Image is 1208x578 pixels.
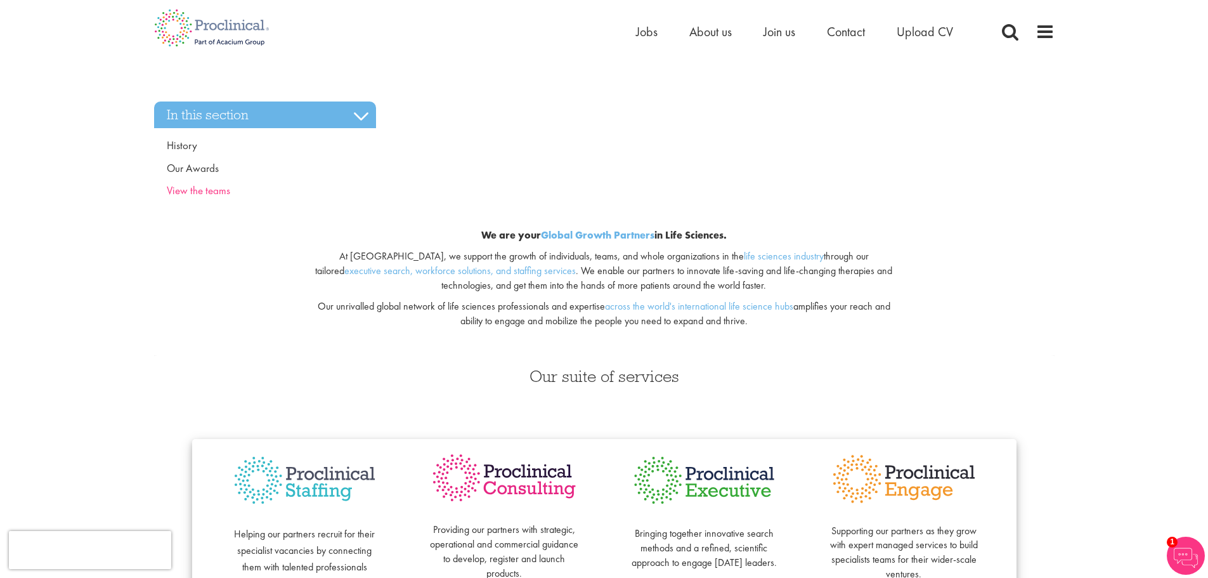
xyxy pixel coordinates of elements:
span: View the teams [167,183,230,197]
img: Proclinical Consulting [430,452,579,504]
p: At [GEOGRAPHIC_DATA], we support the growth of individuals, teams, and whole organizations in the... [307,249,901,293]
a: Upload CV [897,23,953,40]
img: Proclinical Staffing [230,452,379,509]
a: across the world's international life science hubs [605,299,793,313]
a: Join us [763,23,795,40]
span: History [167,138,197,152]
span: Our Awards [167,161,219,175]
a: Jobs [636,23,658,40]
a: About us [689,23,732,40]
img: Chatbot [1167,537,1205,575]
p: Bringing together innovative search methods and a refined, scientific approach to engage [DATE] l... [630,512,779,570]
h3: Our suite of services [154,368,1055,384]
b: We are your in Life Sciences. [481,228,727,242]
img: Proclinical Executive [630,452,779,509]
a: executive search, workforce solutions, and staffing services [344,264,576,277]
p: Our unrivalled global network of life sciences professionals and expertise amplifies your reach a... [307,299,901,329]
h3: In this section [154,102,376,128]
img: Proclinical Engage [829,452,978,506]
a: Global Growth Partners [541,228,654,242]
a: View the teams [154,180,376,202]
span: 1 [1167,537,1178,548]
a: life sciences industry [744,249,824,263]
a: Contact [827,23,865,40]
iframe: reCAPTCHA [9,531,171,569]
a: History [154,135,376,157]
a: Our Awards [154,157,376,180]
